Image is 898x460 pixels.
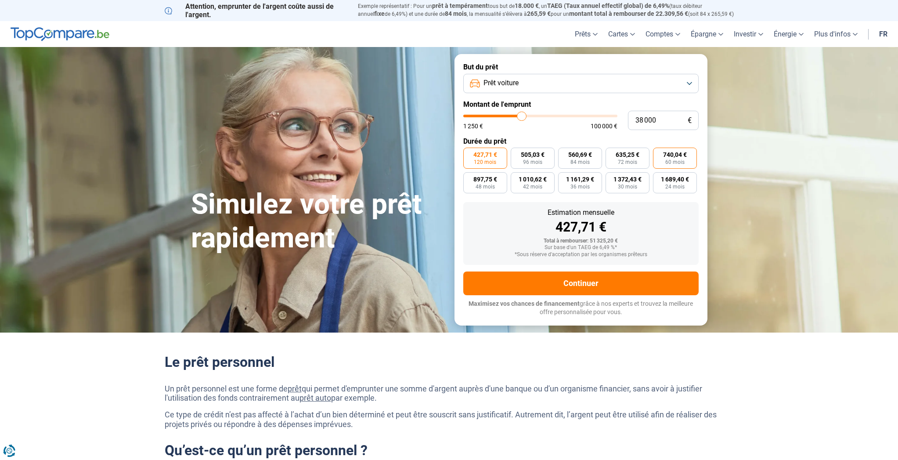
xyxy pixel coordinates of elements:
label: Montant de l'emprunt [463,100,699,109]
img: TopCompare [11,27,109,41]
a: Énergie [768,21,809,47]
span: 18.000 € [515,2,539,9]
div: Total à rembourser: 51 325,20 € [470,238,692,244]
span: 1 161,29 € [566,176,594,182]
div: 427,71 € [470,221,692,234]
button: Prêt voiture [463,74,699,93]
span: 84 mois [445,10,467,17]
span: 427,71 € [473,152,497,158]
span: 96 mois [523,159,542,165]
span: 36 mois [570,184,590,189]
span: 265,59 € [527,10,551,17]
div: Estimation mensuelle [470,209,692,216]
h2: Qu’est-ce qu’un prêt personnel ? [165,442,734,459]
span: 897,75 € [473,176,497,182]
a: prêt auto [299,393,331,402]
p: Exemple représentatif : Pour un tous but de , un (taux débiteur annuel de 6,49%) et une durée de ... [358,2,734,18]
span: 1 250 € [463,123,483,129]
span: 1 372,43 € [613,176,642,182]
span: montant total à rembourser de 22.309,56 € [569,10,688,17]
span: 560,69 € [568,152,592,158]
span: 740,04 € [663,152,687,158]
span: 84 mois [570,159,590,165]
span: 1 010,62 € [519,176,547,182]
span: fixe [374,10,385,17]
p: Attention, emprunter de l'argent coûte aussi de l'argent. [165,2,347,19]
a: Prêts [570,21,603,47]
span: 505,03 € [521,152,545,158]
label: Durée du prêt [463,137,699,145]
span: 30 mois [618,184,637,189]
a: fr [874,21,893,47]
span: 1 689,40 € [661,176,689,182]
a: Cartes [603,21,640,47]
a: Investir [728,21,768,47]
span: TAEG (Taux annuel effectif global) de 6,49% [547,2,669,9]
span: 42 mois [523,184,542,189]
a: Comptes [640,21,685,47]
span: 72 mois [618,159,637,165]
p: Ce type de crédit n’est pas affecté à l’achat d’un bien déterminé et peut être souscrit sans just... [165,410,734,429]
label: But du prêt [463,63,699,71]
span: 635,25 € [616,152,639,158]
p: grâce à nos experts et trouvez la meilleure offre personnalisée pour vous. [463,300,699,317]
span: 120 mois [474,159,496,165]
button: Continuer [463,272,699,295]
div: Sur base d'un TAEG de 6,49 %* [470,245,692,251]
a: prêt [288,384,302,393]
span: € [688,117,692,124]
span: Maximisez vos chances de financement [469,300,580,307]
h2: Le prêt personnel [165,354,734,370]
span: 60 mois [665,159,685,165]
span: 24 mois [665,184,685,189]
p: Un prêt personnel est une forme de qui permet d'emprunter une somme d'argent auprès d'une banque ... [165,384,734,403]
span: Prêt voiture [483,78,519,88]
div: *Sous réserve d'acceptation par les organismes prêteurs [470,252,692,258]
h1: Simulez votre prêt rapidement [191,188,444,255]
span: 100 000 € [591,123,617,129]
a: Épargne [685,21,728,47]
a: Plus d'infos [809,21,863,47]
span: prêt à tempérament [432,2,488,9]
span: 48 mois [476,184,495,189]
